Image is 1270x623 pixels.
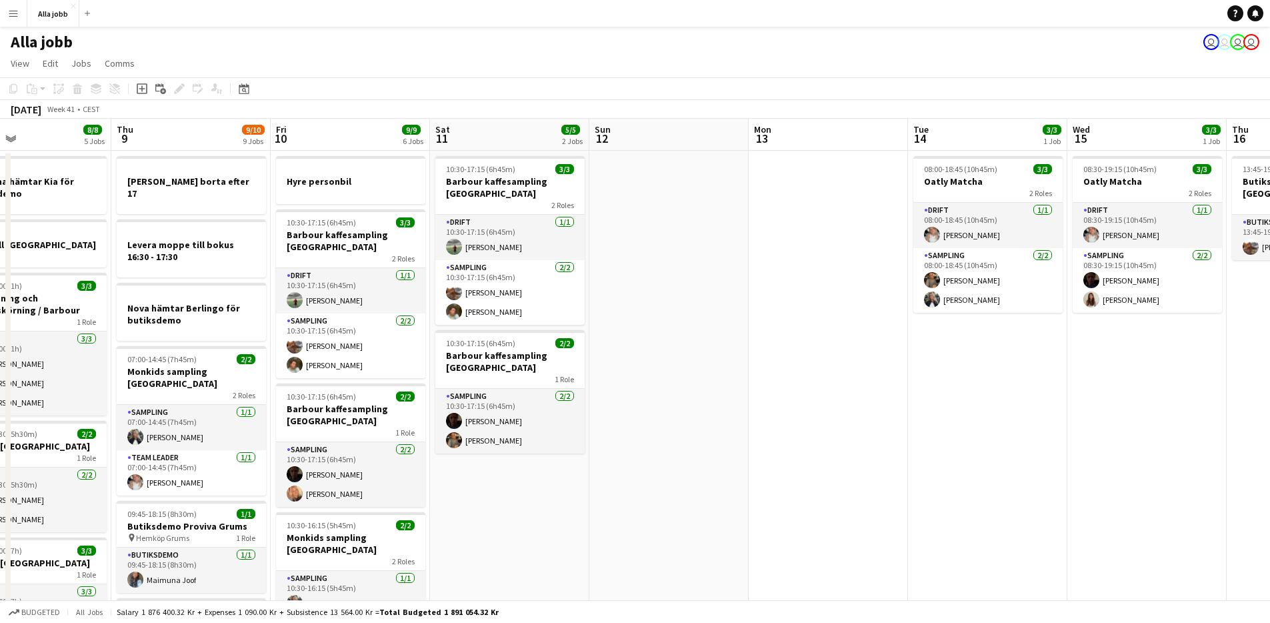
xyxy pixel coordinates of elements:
a: Jobs [66,55,97,72]
span: Comms [105,57,135,69]
div: CEST [83,104,100,114]
div: Salary 1 876 400.32 kr + Expenses 1 090.00 kr + Subsistence 13 564.00 kr = [117,607,499,617]
a: View [5,55,35,72]
app-user-avatar: Hedda Lagerbielke [1203,34,1219,50]
span: Jobs [71,57,91,69]
a: Edit [37,55,63,72]
button: Alla jobb [27,1,79,27]
app-user-avatar: Hedda Lagerbielke [1217,34,1233,50]
span: Budgeted [21,608,60,617]
span: All jobs [73,607,105,617]
button: Budgeted [7,605,62,620]
span: Edit [43,57,58,69]
app-user-avatar: Emil Hasselberg [1230,34,1246,50]
div: [DATE] [11,103,41,116]
app-user-avatar: Stina Dahl [1243,34,1259,50]
span: View [11,57,29,69]
h1: Alla jobb [11,32,73,52]
span: Total Budgeted 1 891 054.32 kr [379,607,499,617]
a: Comms [99,55,140,72]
